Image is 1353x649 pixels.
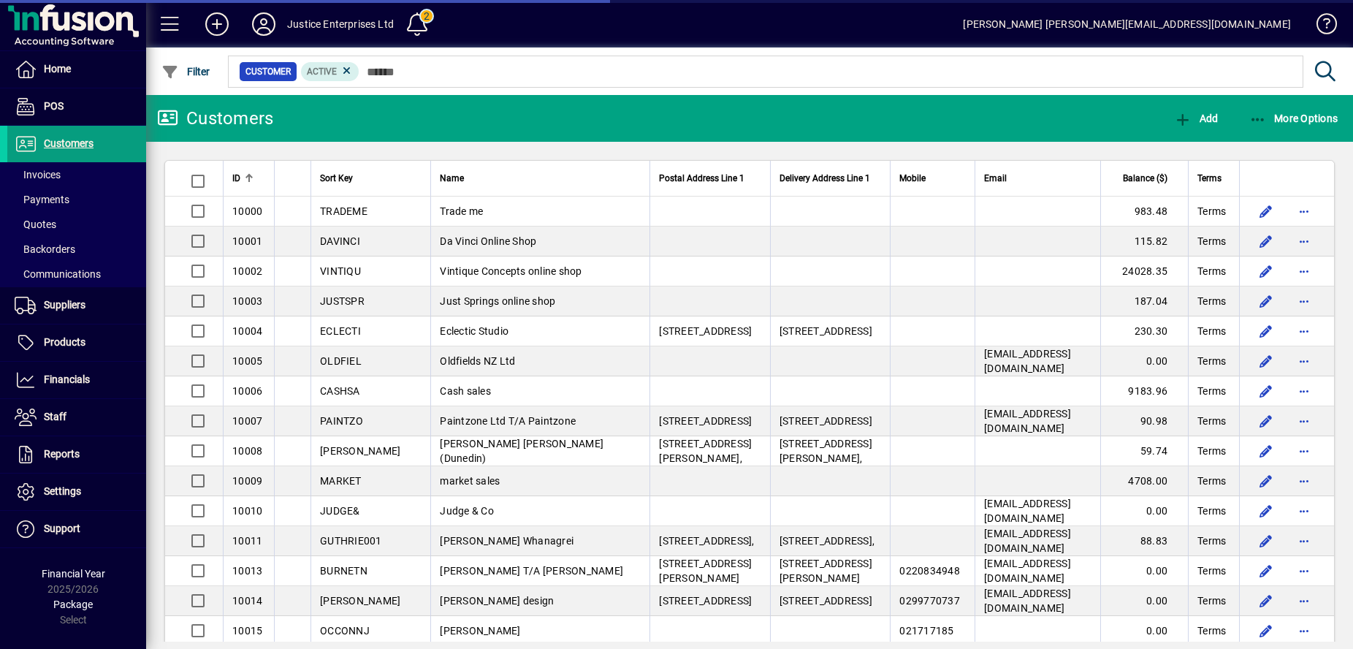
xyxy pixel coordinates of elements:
span: JUDGE& [320,505,360,517]
button: Edit [1254,200,1278,223]
div: Email [984,170,1091,186]
span: [STREET_ADDRESS] [780,325,872,337]
span: Customer [245,64,291,79]
span: Terms [1197,384,1226,398]
span: TRADEME [320,205,367,217]
button: Add [194,11,240,37]
span: Email [984,170,1007,186]
span: Invoices [15,169,61,181]
span: Staff [44,411,66,422]
span: Sort Key [320,170,353,186]
span: Filter [161,66,210,77]
button: More Options [1246,105,1342,132]
span: Reports [44,448,80,460]
button: Edit [1254,559,1278,582]
span: [PERSON_NAME] T/A [PERSON_NAME] [440,565,623,577]
span: 10009 [232,475,262,487]
button: Edit [1254,319,1278,343]
button: Edit [1254,349,1278,373]
span: [PERSON_NAME] [320,595,400,607]
span: Financial Year [42,568,105,580]
button: Edit [1254,379,1278,403]
td: 115.82 [1100,227,1188,257]
a: Quotes [7,212,146,237]
span: Terms [1197,264,1226,278]
span: 0220834948 [899,565,960,577]
td: 0.00 [1100,586,1188,616]
button: Edit [1254,439,1278,463]
div: Balance ($) [1110,170,1181,186]
button: Profile [240,11,287,37]
span: [EMAIL_ADDRESS][DOMAIN_NAME] [984,558,1071,584]
td: 0.00 [1100,616,1188,646]
td: 9183.96 [1100,376,1188,406]
span: Da Vinci Online Shop [440,235,536,247]
td: 230.30 [1100,316,1188,346]
button: Add [1170,105,1221,132]
span: GUTHRIE001 [320,535,382,547]
span: DAVINCI [320,235,360,247]
span: Delivery Address Line 1 [780,170,870,186]
span: Terms [1197,563,1226,578]
span: Terms [1197,324,1226,338]
span: OCCONNJ [320,625,370,637]
span: Terms [1197,204,1226,219]
span: [STREET_ADDRESS][PERSON_NAME], [780,438,872,464]
a: Suppliers [7,287,146,324]
span: Package [53,599,93,610]
span: Active [307,67,337,77]
span: Eclectic Studio [440,325,508,337]
span: Just Springs online shop [440,295,555,307]
span: Vintique Concepts online shop [440,265,582,277]
button: More options [1292,529,1316,553]
span: Cash sales [440,385,491,397]
span: 10002 [232,265,262,277]
a: Settings [7,474,146,510]
button: More options [1292,200,1316,223]
div: ID [232,170,265,186]
a: Invoices [7,162,146,187]
span: Terms [1197,234,1226,248]
button: More options [1292,619,1316,642]
span: 10003 [232,295,262,307]
span: Suppliers [44,299,85,311]
span: BURNETN [320,565,367,577]
span: [STREET_ADDRESS] [659,595,752,607]
span: Support [44,523,80,534]
span: [PERSON_NAME] design [440,595,554,607]
span: [STREET_ADDRESS][PERSON_NAME] [780,558,872,584]
td: 24028.35 [1100,257,1188,286]
span: Terms [1197,444,1226,458]
span: [PERSON_NAME] Whanagrei [440,535,573,547]
a: Support [7,511,146,547]
span: 10008 [232,445,262,457]
button: Edit [1254,289,1278,313]
span: 10013 [232,565,262,577]
span: [PERSON_NAME] [440,625,520,637]
div: [PERSON_NAME] [PERSON_NAME][EMAIL_ADDRESS][DOMAIN_NAME] [963,12,1291,36]
span: [STREET_ADDRESS], [780,535,874,547]
span: Terms [1197,294,1226,308]
button: More options [1292,469,1316,493]
span: 021717185 [899,625,953,637]
span: [EMAIL_ADDRESS][DOMAIN_NAME] [984,588,1071,614]
span: [STREET_ADDRESS][PERSON_NAME] [659,558,752,584]
span: Customers [44,137,94,149]
span: 10014 [232,595,262,607]
td: 0.00 [1100,346,1188,376]
span: Financials [44,373,90,385]
a: Knowledge Base [1306,3,1335,50]
button: More options [1292,589,1316,612]
span: POS [44,100,64,112]
span: [EMAIL_ADDRESS][DOMAIN_NAME] [984,498,1071,524]
span: 10015 [232,625,262,637]
button: More options [1292,439,1316,463]
span: Settings [44,485,81,497]
div: Justice Enterprises Ltd [287,12,394,36]
span: Balance ($) [1123,170,1167,186]
span: Terms [1197,534,1226,548]
button: More options [1292,319,1316,343]
td: 90.98 [1100,406,1188,436]
a: Staff [7,399,146,436]
span: [STREET_ADDRESS] [659,325,752,337]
